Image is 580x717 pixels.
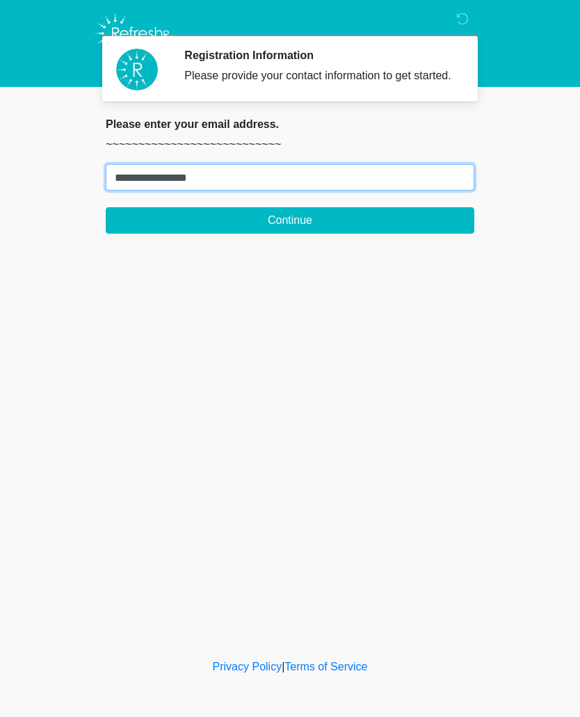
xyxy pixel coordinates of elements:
[282,661,284,672] a: |
[106,136,474,153] p: ~~~~~~~~~~~~~~~~~~~~~~~~~~~
[116,49,158,90] img: Agent Avatar
[213,661,282,672] a: Privacy Policy
[92,10,176,56] img: Refresh RX Logo
[106,207,474,234] button: Continue
[284,661,367,672] a: Terms of Service
[184,67,453,84] div: Please provide your contact information to get started.
[106,118,474,131] h2: Please enter your email address.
